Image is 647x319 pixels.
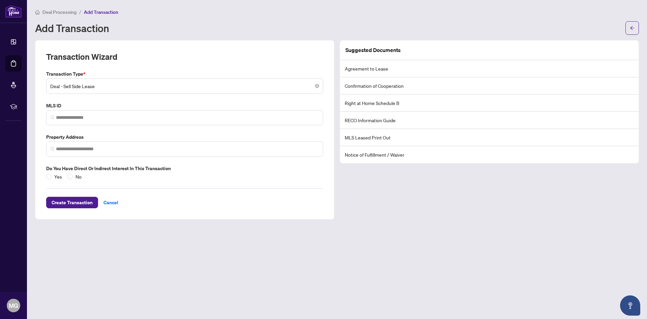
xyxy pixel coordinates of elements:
[340,60,639,77] li: Agreement to Lease
[46,51,117,62] h2: Transaction Wizard
[35,10,40,15] span: home
[51,147,55,151] img: search_icon
[103,197,118,208] span: Cancel
[51,115,55,119] img: search_icon
[42,9,76,15] span: Deal Processing
[84,9,118,15] span: Add Transaction
[73,173,84,180] span: No
[98,197,124,208] button: Cancel
[630,26,635,30] span: arrow-left
[340,77,639,95] li: Confirmation of Cooperation
[340,95,639,112] li: Right at Home Schedule B
[46,133,323,141] label: Property Address
[79,8,81,16] li: /
[52,173,65,180] span: Yes
[345,46,401,54] article: Suggested Documents
[340,112,639,129] li: RECO Information Guide
[340,129,639,146] li: MLS Leased Print Out
[46,70,323,78] label: Transaction Type
[340,146,639,163] li: Notice of Fulfillment / Waiver
[52,197,93,208] span: Create Transaction
[9,301,18,310] span: MG
[5,5,22,18] img: logo
[620,295,640,316] button: Open asap
[46,197,98,208] button: Create Transaction
[315,84,319,88] span: close-circle
[46,165,323,172] label: Do you have direct or indirect interest in this transaction
[35,23,109,33] h1: Add Transaction
[50,80,319,92] span: Deal - Sell Side Lease
[46,102,323,109] label: MLS ID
